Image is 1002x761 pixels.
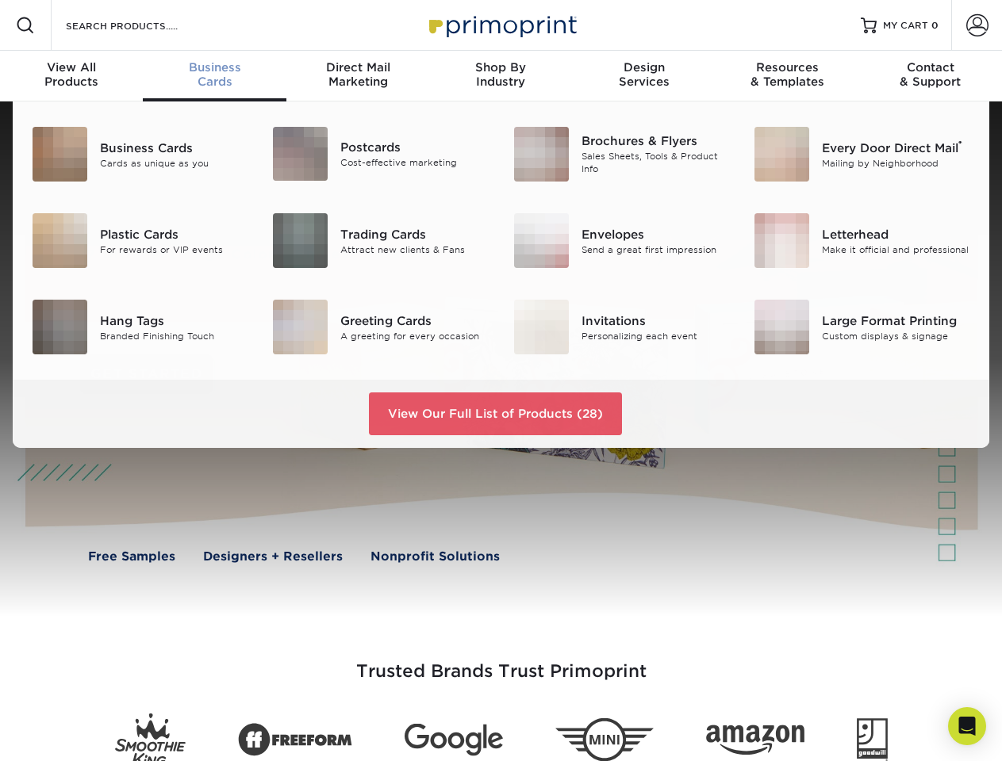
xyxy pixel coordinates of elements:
[754,293,970,361] a: Large Format Printing Large Format Printing Custom displays & signage
[822,312,970,329] div: Large Format Printing
[429,60,572,75] span: Shop By
[273,213,328,268] img: Trading Cards
[716,60,858,75] span: Resources
[514,213,569,268] img: Envelopes
[37,623,966,701] h3: Trusted Brands Trust Primoprint
[32,120,248,188] a: Business Cards Business Cards Cards as unique as you
[340,139,489,156] div: Postcards
[822,329,970,342] div: Custom displays & signage
[754,300,809,354] img: Large Format Printing
[143,60,286,89] div: Cards
[513,207,730,274] a: Envelopes Envelopes Send a great first impression
[272,293,489,361] a: Greeting Cards Greeting Cards A greeting for every occasion
[64,16,219,35] input: SEARCH PRODUCTS.....
[340,225,489,243] div: Trading Cards
[429,51,572,101] a: Shop ByIndustry
[286,60,429,89] div: Marketing
[582,225,730,243] div: Envelopes
[859,51,1002,101] a: Contact& Support
[33,300,87,354] img: Hang Tags
[405,724,503,756] img: Google
[948,707,986,745] div: Open Intercom Messenger
[706,725,804,755] img: Amazon
[100,139,248,156] div: Business Cards
[340,312,489,329] div: Greeting Cards
[513,120,730,188] a: Brochures & Flyers Brochures & Flyers Sales Sheets, Tools & Product Info
[822,225,970,243] div: Letterhead
[582,329,730,342] div: Personalizing each event
[143,60,286,75] span: Business
[143,51,286,101] a: BusinessCards
[822,139,970,156] div: Every Door Direct Mail
[369,392,622,435] a: View Our Full List of Products (28)
[822,243,970,256] div: Make it official and professional
[754,120,970,188] a: Every Door Direct Mail Every Door Direct Mail® Mailing by Neighborhood
[857,718,888,761] img: Goodwill
[754,127,809,182] img: Every Door Direct Mail
[273,300,328,354] img: Greeting Cards
[582,312,730,329] div: Invitations
[573,60,716,75] span: Design
[514,300,569,354] img: Invitations
[100,156,248,170] div: Cards as unique as you
[422,8,581,42] img: Primoprint
[100,329,248,342] div: Branded Finishing Touch
[33,127,87,182] img: Business Cards
[573,51,716,101] a: DesignServices
[582,132,730,150] div: Brochures & Flyers
[754,213,809,268] img: Letterhead
[32,293,248,361] a: Hang Tags Hang Tags Branded Finishing Touch
[716,60,858,89] div: & Templates
[859,60,1002,75] span: Contact
[340,243,489,256] div: Attract new clients & Fans
[859,60,1002,89] div: & Support
[286,60,429,75] span: Direct Mail
[573,60,716,89] div: Services
[286,51,429,101] a: Direct MailMarketing
[33,213,87,268] img: Plastic Cards
[883,19,928,33] span: MY CART
[822,156,970,170] div: Mailing by Neighborhood
[716,51,858,101] a: Resources& Templates
[100,243,248,256] div: For rewards or VIP events
[754,207,970,274] a: Letterhead Letterhead Make it official and professional
[273,127,328,181] img: Postcards
[340,156,489,170] div: Cost-effective marketing
[931,20,939,31] span: 0
[272,207,489,274] a: Trading Cards Trading Cards Attract new clients & Fans
[429,60,572,89] div: Industry
[100,225,248,243] div: Plastic Cards
[514,127,569,182] img: Brochures & Flyers
[272,120,489,187] a: Postcards Postcards Cost-effective marketing
[958,139,962,150] sup: ®
[340,329,489,342] div: A greeting for every occasion
[582,243,730,256] div: Send a great first impression
[32,207,248,274] a: Plastic Cards Plastic Cards For rewards or VIP events
[582,150,730,176] div: Sales Sheets, Tools & Product Info
[100,312,248,329] div: Hang Tags
[513,293,730,361] a: Invitations Invitations Personalizing each event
